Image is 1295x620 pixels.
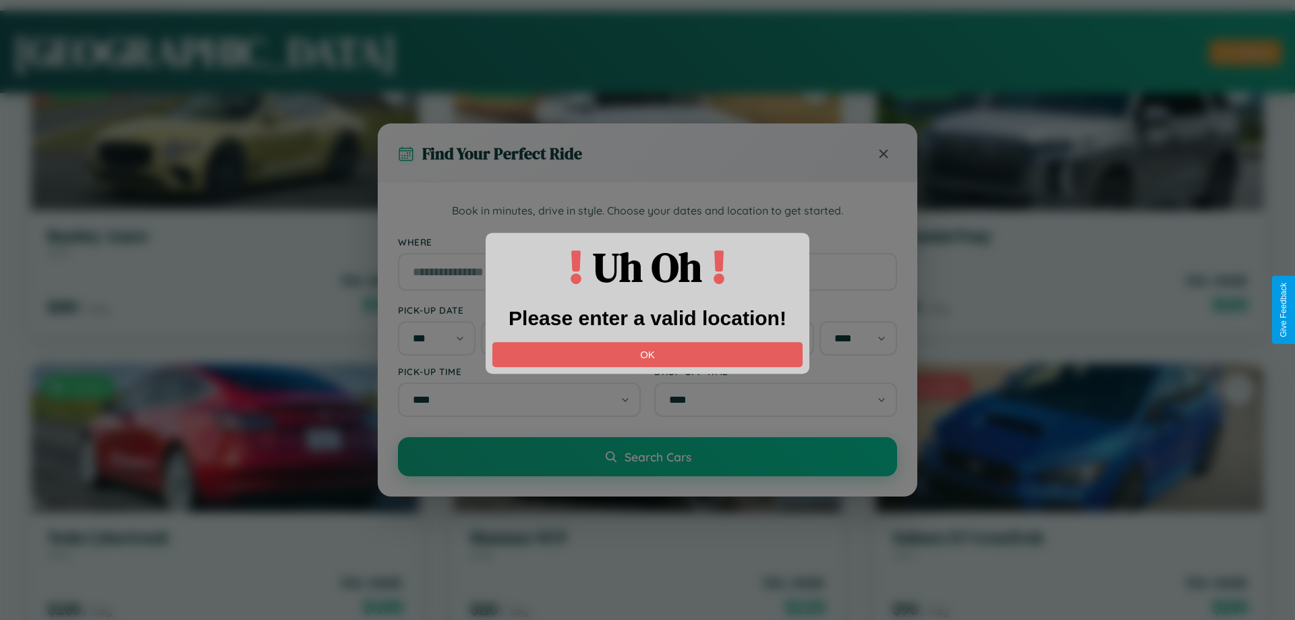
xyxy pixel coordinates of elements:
[398,304,641,316] label: Pick-up Date
[398,202,897,220] p: Book in minutes, drive in style. Choose your dates and location to get started.
[625,449,691,464] span: Search Cars
[398,366,641,377] label: Pick-up Time
[654,366,897,377] label: Drop-off Time
[398,236,897,248] label: Where
[422,142,582,165] h3: Find Your Perfect Ride
[654,304,897,316] label: Drop-off Date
